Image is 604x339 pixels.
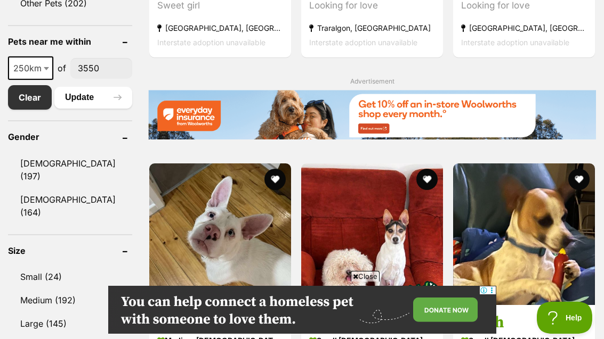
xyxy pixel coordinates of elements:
iframe: Advertisement [108,286,496,334]
span: Interstate adoption unavailable [309,38,417,47]
a: Clear [8,85,52,110]
span: of [58,62,66,75]
a: Everyday Insurance promotional banner [148,90,596,142]
img: Coconut Slice - Irish Wolfhound Dog [149,163,291,305]
strong: [GEOGRAPHIC_DATA], [GEOGRAPHIC_DATA] [461,21,587,36]
a: Large (145) [8,312,132,335]
a: [DEMOGRAPHIC_DATA] (164) [8,188,132,224]
span: 250km [8,56,53,80]
h3: Lurch [461,312,587,333]
header: Pets near me within [8,37,132,46]
span: Interstate adoption unavailable [461,38,569,47]
strong: [GEOGRAPHIC_DATA], [GEOGRAPHIC_DATA] [157,21,283,36]
span: Advertisement [350,77,394,85]
button: favourite [568,169,590,190]
header: Size [8,246,132,255]
a: [DEMOGRAPHIC_DATA] (197) [8,152,132,187]
span: Close [351,271,380,282]
span: Interstate adoption unavailable [157,38,265,47]
a: Medium (192) [8,289,132,311]
button: Update [54,87,132,108]
a: Small (24) [8,266,132,288]
button: favourite [416,169,438,190]
button: favourite [264,169,286,190]
span: 250km [9,61,52,76]
strong: Traralgon, [GEOGRAPHIC_DATA] [309,21,435,36]
input: postcode [70,58,132,78]
img: Everyday Insurance promotional banner [148,90,596,139]
header: Gender [8,132,132,142]
iframe: Help Scout Beacon - Open [537,302,593,334]
img: Lurch - Fox Terrier x Chihuahua Dog [453,163,595,305]
img: bonded besties [390,269,443,323]
img: Oscar and Tilly Tamblyn - Tenterfield Terrier Dog [301,163,443,305]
